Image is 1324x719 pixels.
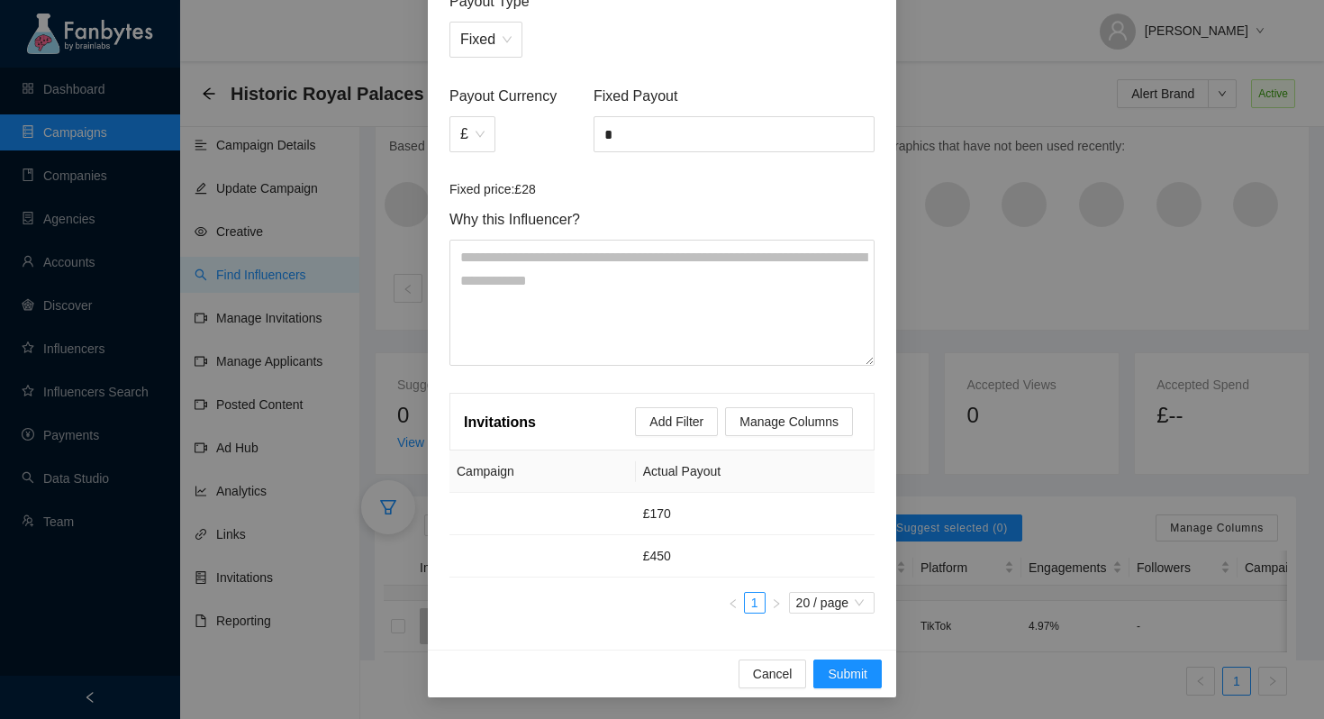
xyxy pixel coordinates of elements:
span: left [728,598,739,609]
div: Page Size [789,592,875,614]
span: Payout Currency [449,85,586,107]
button: Manage Columns [725,407,853,436]
button: Submit [813,660,882,688]
span: right [771,598,782,609]
li: Next Page [766,592,787,614]
td: £450 [636,535,875,578]
span: Fixed Payout [594,85,875,107]
li: Previous Page [722,592,744,614]
span: Fixed [460,23,512,57]
td: £170 [636,493,875,535]
button: right [766,592,787,614]
span: £ [460,117,485,151]
span: Submit [828,664,867,684]
span: Manage Columns [739,412,839,432]
span: 20 / page [796,593,867,613]
span: Cancel [753,664,793,684]
article: Invitations [464,411,536,433]
li: 1 [744,592,766,614]
button: Cancel [739,660,807,688]
a: 1 [745,593,765,613]
button: left [722,592,744,614]
th: Campaign [449,451,636,493]
th: Actual Payout [636,451,875,493]
span: Add Filter [649,412,703,432]
span: Why this Influencer? [449,208,875,231]
button: Add Filter [635,407,718,436]
article: Fixed price: £28 [449,179,875,199]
